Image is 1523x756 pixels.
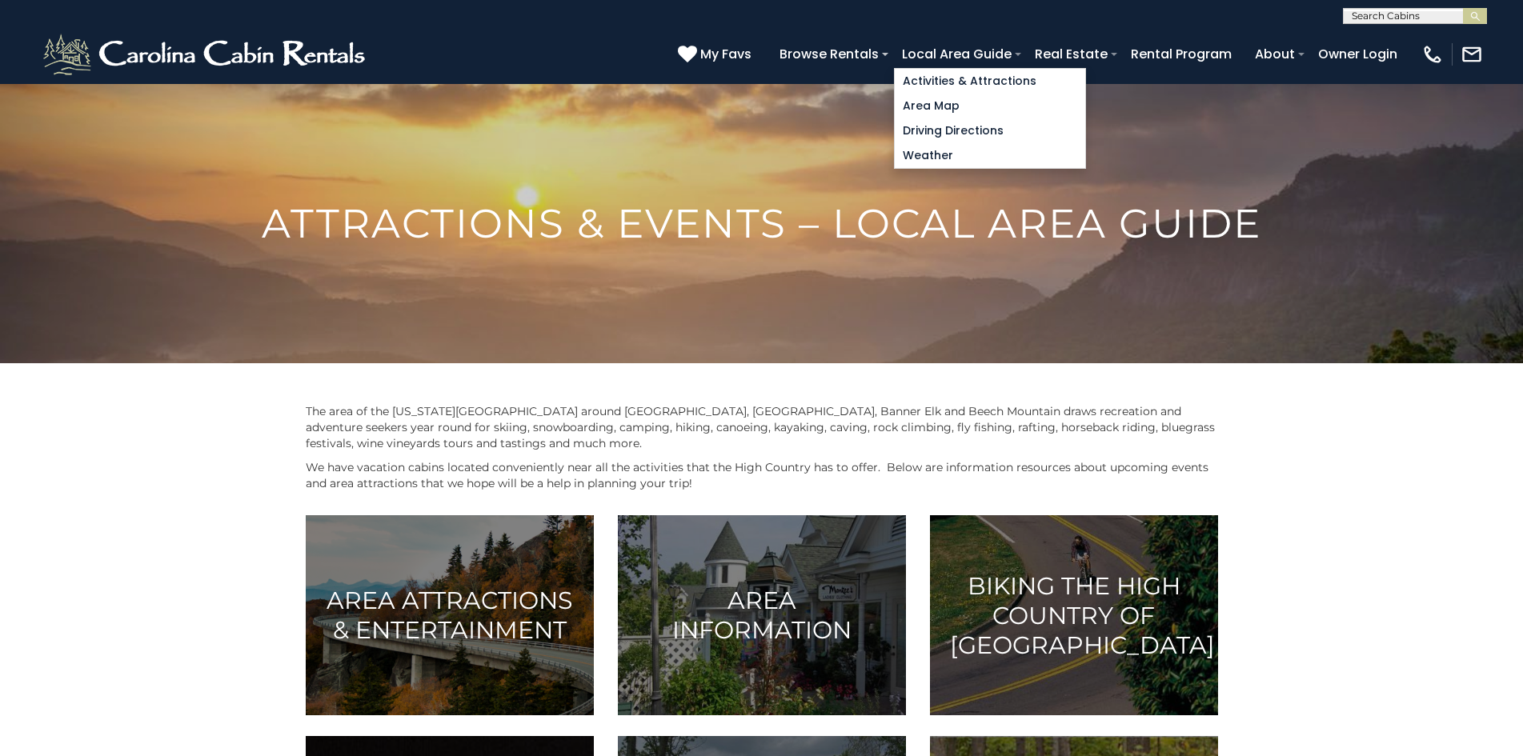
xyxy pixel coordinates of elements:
[700,44,751,64] span: My Favs
[638,586,886,645] h3: Area Information
[306,403,1218,451] p: The area of the [US_STATE][GEOGRAPHIC_DATA] around [GEOGRAPHIC_DATA], [GEOGRAPHIC_DATA], Banner E...
[1421,43,1444,66] img: phone-regular-white.png
[895,69,1085,94] a: Activities & Attractions
[1123,40,1240,68] a: Rental Program
[40,30,372,78] img: White-1-2.png
[895,94,1085,118] a: Area Map
[895,118,1085,143] a: Driving Directions
[772,40,887,68] a: Browse Rentals
[894,40,1020,68] a: Local Area Guide
[306,459,1218,491] p: We have vacation cabins located conveniently near all the activities that the High Country has to...
[930,515,1218,715] a: Biking the High Country of [GEOGRAPHIC_DATA]
[306,515,594,715] a: Area Attractions & Entertainment
[950,571,1198,660] h3: Biking the High Country of [GEOGRAPHIC_DATA]
[1461,43,1483,66] img: mail-regular-white.png
[1027,40,1116,68] a: Real Estate
[1310,40,1405,68] a: Owner Login
[618,515,906,715] a: Area Information
[326,586,574,645] h3: Area Attractions & Entertainment
[678,44,755,65] a: My Favs
[895,143,1085,168] a: Weather
[1247,40,1303,68] a: About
